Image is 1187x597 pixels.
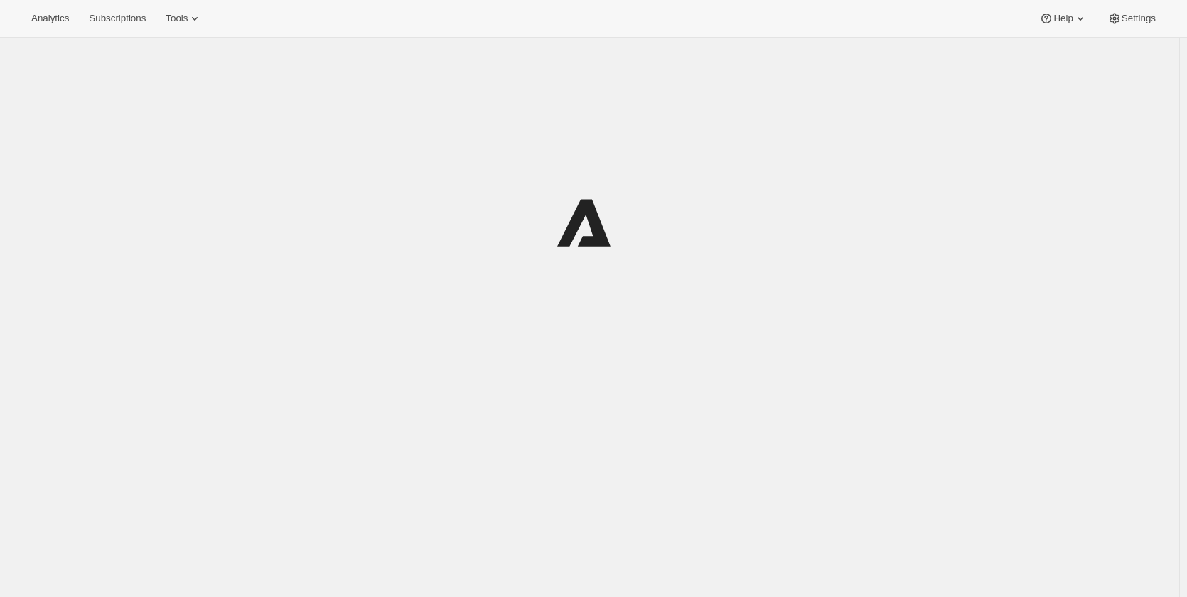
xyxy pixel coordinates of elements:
button: Settings [1099,9,1164,28]
span: Settings [1122,13,1156,24]
span: Help [1053,13,1073,24]
span: Analytics [31,13,69,24]
button: Tools [157,9,210,28]
span: Subscriptions [89,13,146,24]
button: Analytics [23,9,77,28]
button: Subscriptions [80,9,154,28]
span: Tools [166,13,188,24]
button: Help [1031,9,1095,28]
